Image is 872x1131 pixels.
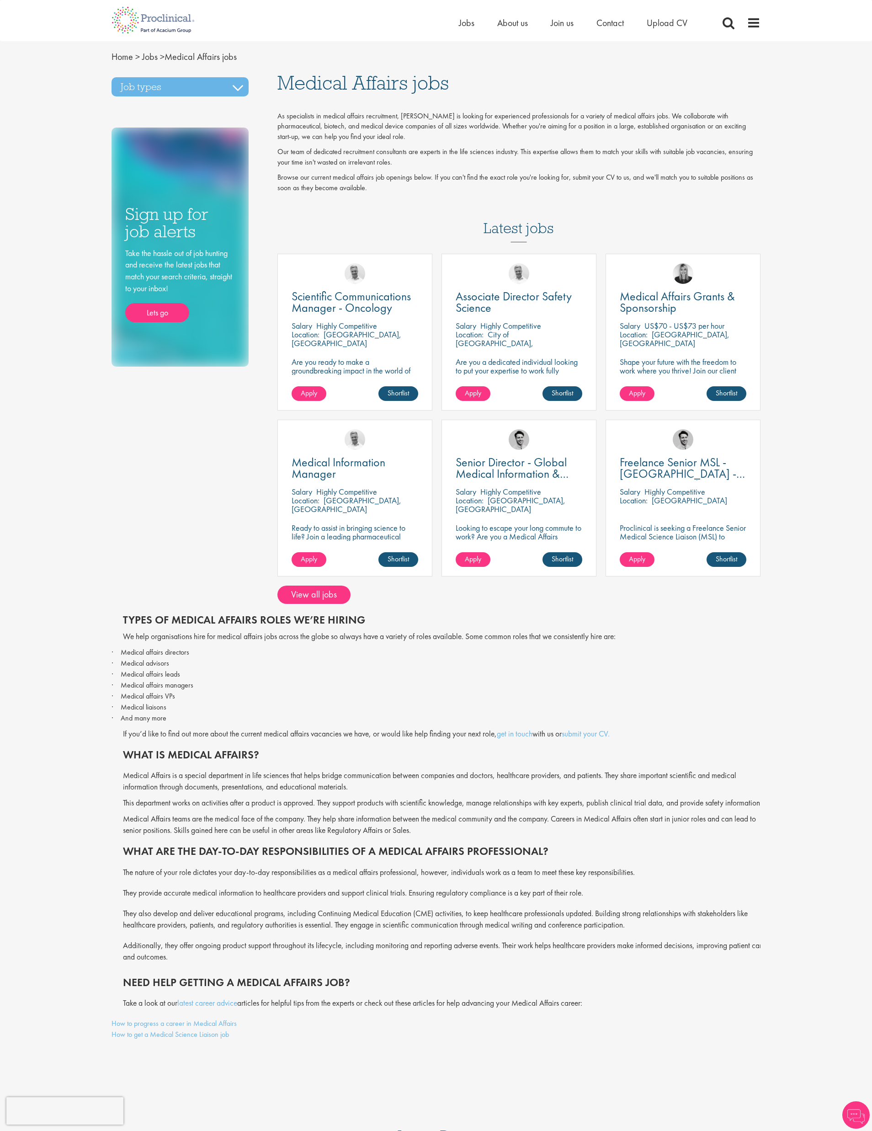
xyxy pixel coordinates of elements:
p: [GEOGRAPHIC_DATA], [GEOGRAPHIC_DATA] [456,495,565,514]
a: Jobs [459,17,474,29]
a: How to get a Medical Science Liaison job [112,1030,229,1039]
span: Medical Information Manager [292,454,385,481]
img: Thomas Pinnock [673,429,693,450]
p: [GEOGRAPHIC_DATA], [GEOGRAPHIC_DATA] [292,495,401,514]
span: Location: [292,329,319,340]
a: breadcrumb link to Jobs [142,51,158,63]
p: City of [GEOGRAPHIC_DATA], [GEOGRAPHIC_DATA] [456,329,533,357]
p: They also develop and deliver educational programs, including Continuing Medical Education (CME) ... [123,908,767,931]
a: Lets go [125,303,189,322]
span: Apply [465,554,481,564]
h2: What are the day-to-day responsibilities of a medical affairs professional? [123,845,767,857]
p: Proclinical is seeking a Freelance Senior Medical Science Liaison (MSL) to support medical affair... [620,523,746,558]
a: Joshua Bye [509,263,529,284]
p: Our team of dedicated recruitment consultants are experts in the life sciences industry. This exp... [277,147,761,168]
img: Joshua Bye [345,429,365,450]
a: latest career advice [177,998,237,1008]
p: Medical Affairs is a special department in life sciences that helps bridge communication between ... [123,770,767,793]
p: Browse our current medical affairs job openings below. If you can't find the exact role you're lo... [277,172,761,193]
span: Salary [620,320,640,331]
a: View all jobs [277,586,351,604]
p: Highly Competitive [316,486,377,497]
a: Scientific Communications Manager - Oncology [292,291,418,314]
span: Location: [456,329,484,340]
span: Apply [301,388,317,398]
span: And many more [121,713,166,723]
iframe: reCAPTCHA [6,1097,123,1125]
p: [GEOGRAPHIC_DATA], [GEOGRAPHIC_DATA] [292,329,401,348]
img: Chatbot [842,1101,870,1129]
span: > [160,51,165,63]
h2: Need help getting a Medical Affairs job? [123,976,767,988]
a: How to progress a career in Medical Affairs [112,1019,237,1028]
span: Salary [456,320,476,331]
a: Shortlist [378,386,418,401]
a: Shortlist [542,552,582,567]
a: Apply [620,552,654,567]
h3: Job types [112,77,249,96]
span: Medical Affairs jobs [277,70,449,95]
h2: What is medical affairs? [123,749,767,761]
span: Senior Director - Global Medical Information & Medical Affairs [456,454,569,493]
a: Associate Director Safety Science [456,291,582,314]
p: If you’d like to find out more about the current medical affairs vacancies we have, or would like... [123,728,767,740]
p: Ready to assist in bringing science to life? Join a leading pharmaceutical company to play a key ... [292,523,418,567]
a: Contact [596,17,624,29]
a: About us [497,17,528,29]
a: Joshua Bye [345,263,365,284]
p: Looking to escape your long commute to work? Are you a Medical Affairs Professional? Unlock your ... [456,523,582,558]
p: Shape your future with the freedom to work where you thrive! Join our client with this fully remo... [620,357,746,392]
span: Medical affairs managers [121,680,193,690]
p: US$70 - US$73 per hour [644,320,724,331]
a: Apply [456,386,490,401]
span: Salary [620,486,640,497]
span: Location: [620,495,648,506]
span: Apply [629,388,645,398]
a: Shortlist [542,386,582,401]
p: The nature of your role dictates your day-to-day responsibilities as a medical affairs profession... [123,867,767,878]
span: Location: [620,329,648,340]
a: Apply [456,552,490,567]
a: Medical Affairs Grants & Sponsorship [620,291,746,314]
span: Upload CV [647,17,687,29]
a: breadcrumb link to Home [112,51,133,63]
span: · [112,648,121,656]
span: · [112,714,121,722]
p: Highly Competitive [480,486,541,497]
p: Additionally, they offer ongoing product support throughout its lifecycle, including monitoring a... [123,940,767,963]
span: Apply [629,554,645,564]
span: Medical affairs directors [121,647,189,657]
span: Medical Affairs Grants & Sponsorship [620,288,735,315]
p: [GEOGRAPHIC_DATA], [GEOGRAPHIC_DATA] [620,329,729,348]
p: As specialists in medical affairs recruitment, [PERSON_NAME] is looking for experienced professio... [277,111,761,143]
span: · [112,670,121,678]
p: Medical Affairs teams are the medical face of the company. They help share information between th... [123,813,767,836]
span: Salary [292,486,312,497]
span: Medical affairs leads [121,669,180,679]
a: Apply [620,386,654,401]
p: Are you a dedicated individual looking to put your expertise to work fully flexibly in a remote p... [456,357,582,401]
p: Highly Competitive [480,320,541,331]
a: Senior Director - Global Medical Information & Medical Affairs [456,457,582,480]
span: Join us [551,17,574,29]
p: This department works on activities after a product is approved. They support products with scien... [123,797,767,809]
a: Apply [292,386,326,401]
span: Apply [465,388,481,398]
span: Associate Director Safety Science [456,288,572,315]
a: Freelance Senior MSL - [GEOGRAPHIC_DATA] - Cardiovascular/ Rare Disease [620,457,746,480]
span: Medical liaisons [121,702,166,712]
span: Scientific Communications Manager - Oncology [292,288,411,315]
h3: Latest jobs [484,197,554,242]
span: · [112,681,121,689]
a: Apply [292,552,326,567]
p: They provide accurate medical information to healthcare providers and support clinical trials. En... [123,887,767,899]
span: Medical advisors [121,658,169,668]
p: Are you ready to make a groundbreaking impact in the world of biotechnology? Join a growing compa... [292,357,418,401]
span: Location: [292,495,319,506]
h3: Sign up for job alerts [125,205,235,240]
a: submit your CV. [562,729,610,739]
